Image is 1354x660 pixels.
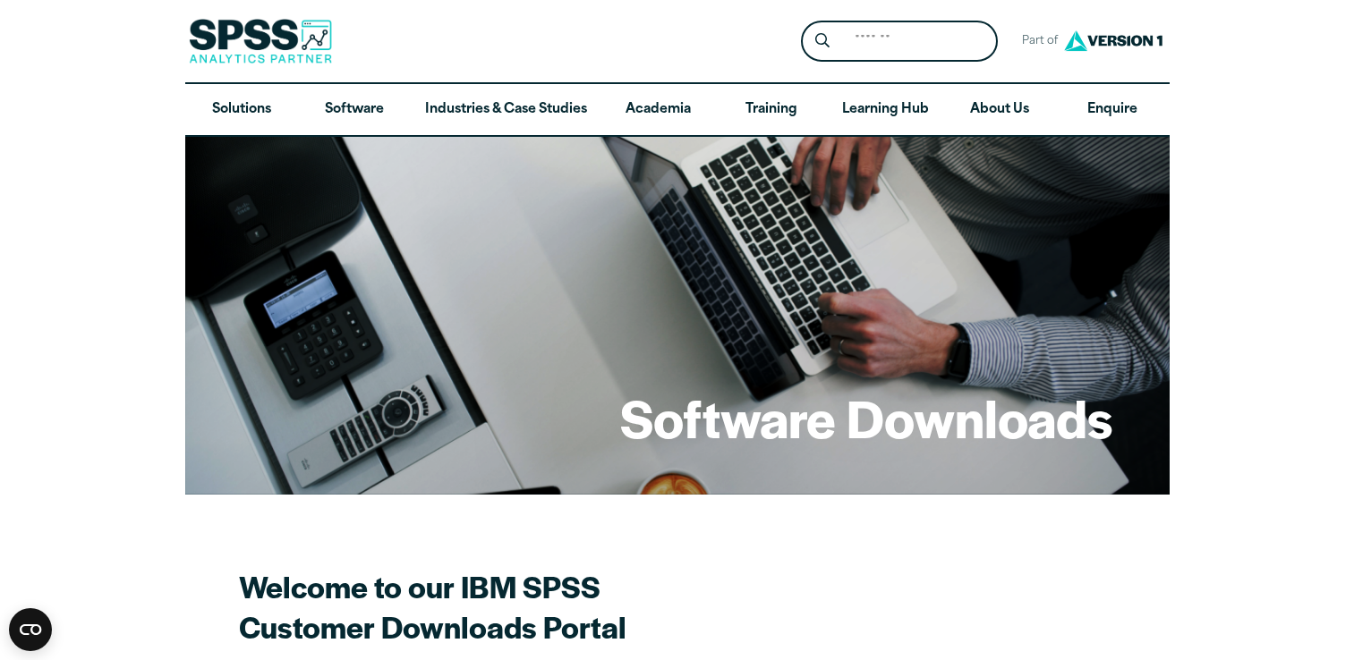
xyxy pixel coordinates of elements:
[601,84,714,136] a: Academia
[943,84,1056,136] a: About Us
[1056,84,1169,136] a: Enquire
[9,608,52,651] button: Open CMP widget
[714,84,827,136] a: Training
[185,84,298,136] a: Solutions
[1012,29,1060,55] span: Part of
[805,25,839,58] button: Search magnifying glass icon
[185,84,1170,136] nav: Desktop version of site main menu
[189,19,332,63] img: SPSS Analytics Partner
[239,566,865,647] h2: Welcome to our IBM SPSS Customer Downloads Portal
[620,383,1112,453] h1: Software Downloads
[815,33,830,48] svg: Search magnifying glass icon
[828,84,943,136] a: Learning Hub
[801,21,998,63] form: Site Header Search Form
[411,84,601,136] a: Industries & Case Studies
[1060,24,1167,57] img: Version1 Logo
[298,84,411,136] a: Software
